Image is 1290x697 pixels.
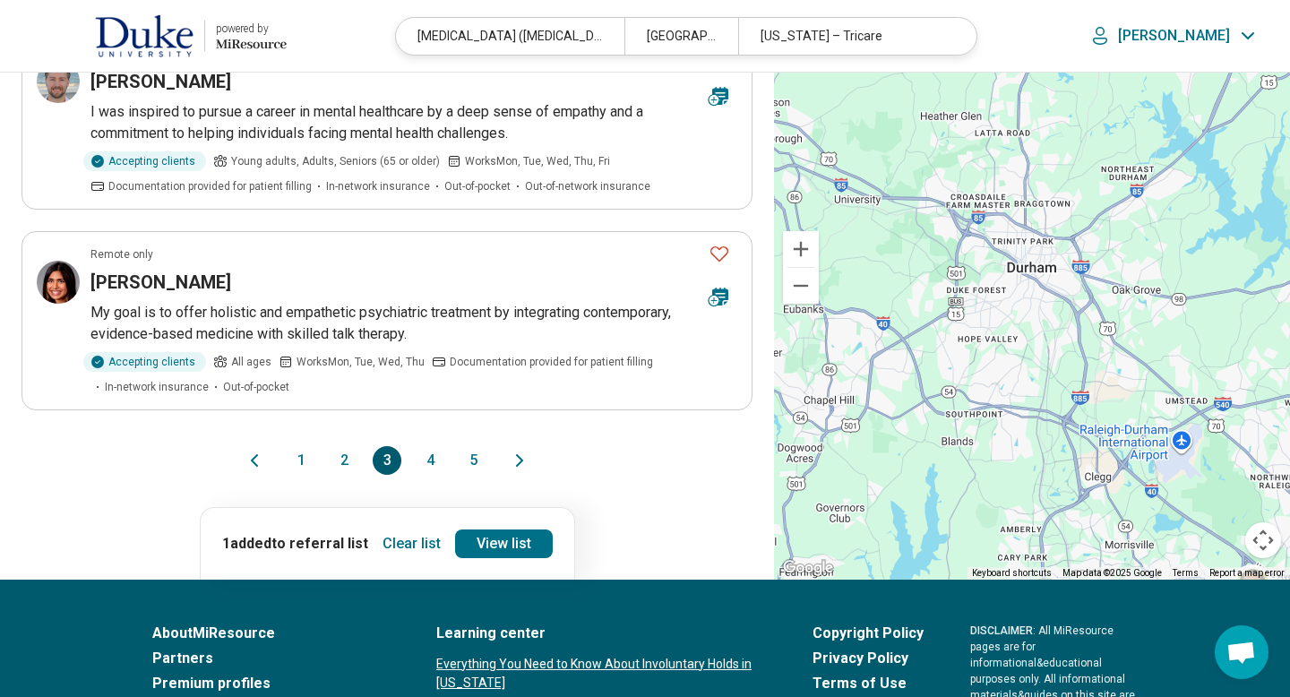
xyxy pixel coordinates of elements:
[624,18,738,55] div: [GEOGRAPHIC_DATA], [GEOGRAPHIC_DATA]
[783,231,819,267] button: Zoom in
[1245,522,1281,558] button: Map camera controls
[1118,27,1230,45] p: [PERSON_NAME]
[223,379,289,395] span: Out-of-pocket
[525,178,650,194] span: Out-of-network insurance
[783,268,819,304] button: Zoom out
[152,623,390,644] a: AboutMiResource
[813,623,924,644] a: Copyright Policy
[416,446,444,475] button: 4
[90,69,231,94] h3: [PERSON_NAME]
[436,655,766,693] a: Everything You Need to Know About Involuntary Holds in [US_STATE]
[271,535,368,552] span: to referral list
[330,446,358,475] button: 2
[1215,625,1268,679] a: Open chat
[373,446,401,475] button: 3
[813,673,924,694] a: Terms of Use
[450,354,653,370] span: Documentation provided for patient filling
[459,446,487,475] button: 5
[231,153,440,169] span: Young adults, Adults, Seniors (65 or older)
[701,236,737,272] button: Favorite
[1209,568,1285,578] a: Report a map error
[216,21,287,37] div: powered by
[105,379,209,395] span: In-network insurance
[455,529,553,558] a: View list
[83,352,206,372] div: Accepting clients
[970,624,1033,637] span: DISCLAIMER
[287,446,315,475] button: 1
[90,246,153,262] p: Remote only
[231,354,271,370] span: All ages
[972,567,1052,580] button: Keyboard shortcuts
[90,101,737,144] p: I was inspired to pursue a career in mental healthcare by a deep sense of empathy and a commitmen...
[297,354,425,370] span: Works Mon, Tue, Wed, Thu
[152,648,390,669] a: Partners
[90,302,737,345] p: My goal is to offer holistic and empathetic psychiatric treatment by integrating contemporary, ev...
[444,178,511,194] span: Out-of-pocket
[813,648,924,669] a: Privacy Policy
[375,529,448,558] button: Clear list
[396,18,623,55] div: [MEDICAL_DATA] ([MEDICAL_DATA])
[152,673,390,694] a: Premium profiles
[465,153,610,169] span: Works Mon, Tue, Wed, Thu, Fri
[90,270,231,295] h3: [PERSON_NAME]
[29,14,287,57] a: Duke Universitypowered by
[95,14,193,57] img: Duke University
[1062,568,1162,578] span: Map data ©2025 Google
[509,446,530,475] button: Next page
[326,178,430,194] span: In-network insurance
[778,556,838,580] img: Google
[244,446,265,475] button: Previous page
[222,533,368,555] p: 1 added
[108,178,312,194] span: Documentation provided for patient filling
[738,18,966,55] div: [US_STATE] – Tricare
[778,556,838,580] a: Open this area in Google Maps (opens a new window)
[436,623,766,644] a: Learning center
[1173,568,1199,578] a: Terms (opens in new tab)
[83,151,206,171] div: Accepting clients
